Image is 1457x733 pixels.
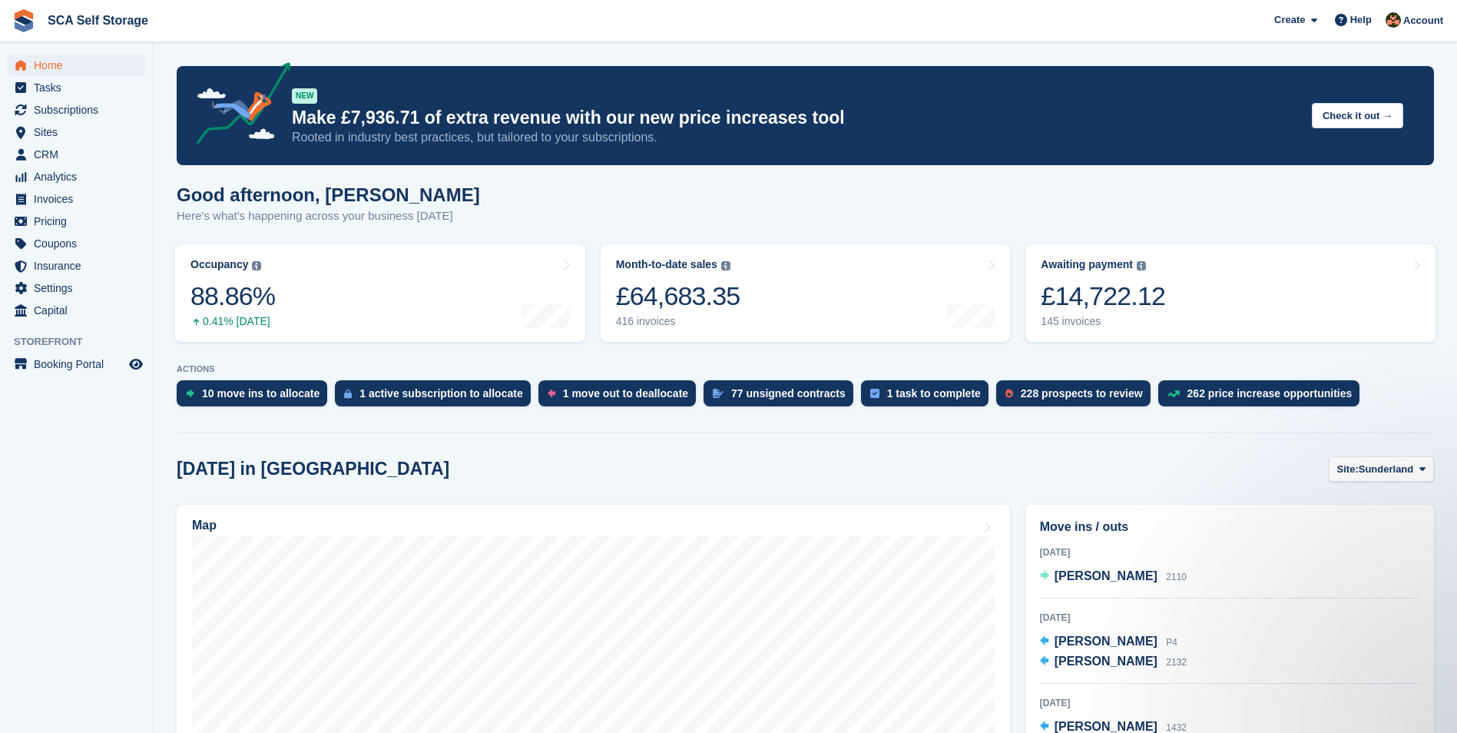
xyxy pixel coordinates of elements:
a: Occupancy 88.86% 0.41% [DATE] [175,244,585,342]
img: price_increase_opportunities-93ffe204e8149a01c8c9dc8f82e8f89637d9d84a8eef4429ea346261dce0b2c0.svg [1167,390,1180,397]
span: Create [1274,12,1305,28]
div: 10 move ins to allocate [202,387,320,400]
div: £64,683.35 [616,280,740,312]
div: Awaiting payment [1041,258,1133,271]
div: 0.41% [DATE] [190,315,275,328]
a: menu [8,77,145,98]
a: [PERSON_NAME] P4 [1040,632,1177,652]
span: Coupons [34,233,126,254]
span: Tasks [34,77,126,98]
span: Storefront [14,334,153,350]
span: 1432 [1166,722,1187,733]
a: menu [8,255,145,277]
img: task-75834270c22a3079a89374b754ae025e5fb1db73e45f91037f5363f120a921f8.svg [870,389,879,398]
p: Rooted in industry best practices, but tailored to your subscriptions. [292,129,1300,146]
img: icon-info-grey-7440780725fd019a000dd9b08b2336e03edf1995a4989e88bcd33f0948082b44.svg [252,261,261,270]
span: Pricing [34,211,126,232]
span: Settings [34,277,126,299]
a: 1 task to complete [861,380,996,414]
span: [PERSON_NAME] [1055,720,1157,733]
div: 1 task to complete [887,387,981,400]
img: contract_signature_icon-13c848040528278c33f63329250d36e43548de30e8caae1d1a13099fd9432cc5.svg [713,389,724,398]
span: 2110 [1166,572,1187,582]
button: Site: Sunderland [1329,456,1434,482]
span: Analytics [34,166,126,187]
a: menu [8,353,145,375]
a: menu [8,99,145,121]
div: 262 price increase opportunities [1187,387,1353,400]
div: £14,722.12 [1041,280,1165,312]
a: [PERSON_NAME] 2132 [1040,652,1187,672]
span: Invoices [34,188,126,210]
img: Sarah Race [1386,12,1401,28]
div: [DATE] [1040,696,1419,710]
div: Month-to-date sales [616,258,717,271]
span: [PERSON_NAME] [1055,569,1157,582]
div: 1 active subscription to allocate [359,387,522,400]
span: Help [1350,12,1372,28]
img: stora-icon-8386f47178a22dfd0bd8f6a31ec36ba5ce8667c1dd55bd0f319d3a0aa187defe.svg [12,9,35,32]
img: icon-info-grey-7440780725fd019a000dd9b08b2336e03edf1995a4989e88bcd33f0948082b44.svg [1137,261,1146,270]
div: [DATE] [1040,546,1419,559]
span: Sites [34,121,126,143]
a: menu [8,144,145,165]
span: Insurance [34,255,126,277]
span: [PERSON_NAME] [1055,655,1157,668]
h2: Move ins / outs [1040,518,1419,536]
span: Home [34,55,126,76]
a: 262 price increase opportunities [1158,380,1368,414]
div: 77 unsigned contracts [731,387,846,400]
a: 10 move ins to allocate [177,380,335,414]
button: Check it out → [1312,103,1403,128]
div: [DATE] [1040,611,1419,625]
a: menu [8,300,145,321]
span: Site: [1337,462,1359,477]
img: price-adjustments-announcement-icon-8257ccfd72463d97f412b2fc003d46551f7dbcb40ab6d574587a9cd5c0d94... [184,62,291,150]
a: menu [8,188,145,210]
div: 88.86% [190,280,275,312]
h2: Map [192,519,217,532]
img: active_subscription_to_allocate_icon-d502201f5373d7db506a760aba3b589e785aa758c864c3986d89f69b8ff3... [344,389,352,399]
a: menu [8,211,145,232]
div: 145 invoices [1041,315,1165,328]
span: CRM [34,144,126,165]
a: menu [8,277,145,299]
p: Make £7,936.71 of extra revenue with our new price increases tool [292,107,1300,129]
img: move_outs_to_deallocate_icon-f764333ba52eb49d3ac5e1228854f67142a1ed5810a6f6cc68b1a99e826820c5.svg [548,389,555,398]
a: Month-to-date sales £64,683.35 416 invoices [601,244,1011,342]
a: Awaiting payment £14,722.12 145 invoices [1025,244,1435,342]
span: Account [1403,13,1443,28]
span: Sunderland [1359,462,1414,477]
a: menu [8,121,145,143]
a: [PERSON_NAME] 2110 [1040,567,1187,587]
span: 2132 [1166,657,1187,668]
a: 77 unsigned contracts [704,380,861,414]
a: 228 prospects to review [996,380,1158,414]
span: Subscriptions [34,99,126,121]
span: Capital [34,300,126,321]
a: SCA Self Storage [41,8,154,33]
a: 1 move out to deallocate [538,380,704,414]
a: menu [8,233,145,254]
div: NEW [292,88,317,104]
img: move_ins_to_allocate_icon-fdf77a2bb77ea45bf5b3d319d69a93e2d87916cf1d5bf7949dd705db3b84f3ca.svg [186,389,194,398]
p: Here's what's happening across your business [DATE] [177,207,480,225]
span: [PERSON_NAME] [1055,635,1157,648]
a: 1 active subscription to allocate [335,380,538,414]
div: 1 move out to deallocate [563,387,688,400]
img: prospect-51fa495bee0391a8d652442698ab0144808aea92771e9ea1ae160a38d050c398.svg [1005,389,1013,398]
h2: [DATE] in [GEOGRAPHIC_DATA] [177,459,449,479]
div: 416 invoices [616,315,740,328]
img: icon-info-grey-7440780725fd019a000dd9b08b2336e03edf1995a4989e88bcd33f0948082b44.svg [721,261,730,270]
a: Preview store [127,355,145,373]
span: P4 [1166,637,1177,648]
p: ACTIONS [177,364,1434,374]
div: 228 prospects to review [1021,387,1143,400]
h1: Good afternoon, [PERSON_NAME] [177,184,480,205]
a: menu [8,55,145,76]
a: menu [8,166,145,187]
div: Occupancy [190,258,248,271]
span: Booking Portal [34,353,126,375]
